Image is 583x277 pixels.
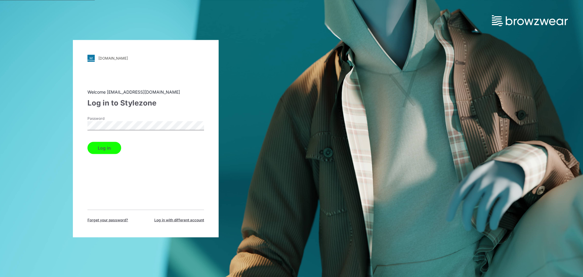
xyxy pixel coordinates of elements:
[87,54,204,62] a: [DOMAIN_NAME]
[87,97,204,108] div: Log in to Stylezone
[98,56,128,61] div: [DOMAIN_NAME]
[87,88,204,95] div: Welcome [EMAIL_ADDRESS][DOMAIN_NAME]
[87,217,128,223] span: Forget your password?
[154,217,204,223] span: Log in with different account
[87,116,130,121] label: Password
[87,142,121,154] button: Log in
[492,15,568,26] img: browzwear-logo.73288ffb.svg
[87,54,95,62] img: svg+xml;base64,PHN2ZyB3aWR0aD0iMjgiIGhlaWdodD0iMjgiIHZpZXdCb3g9IjAgMCAyOCAyOCIgZmlsbD0ibm9uZSIgeG...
